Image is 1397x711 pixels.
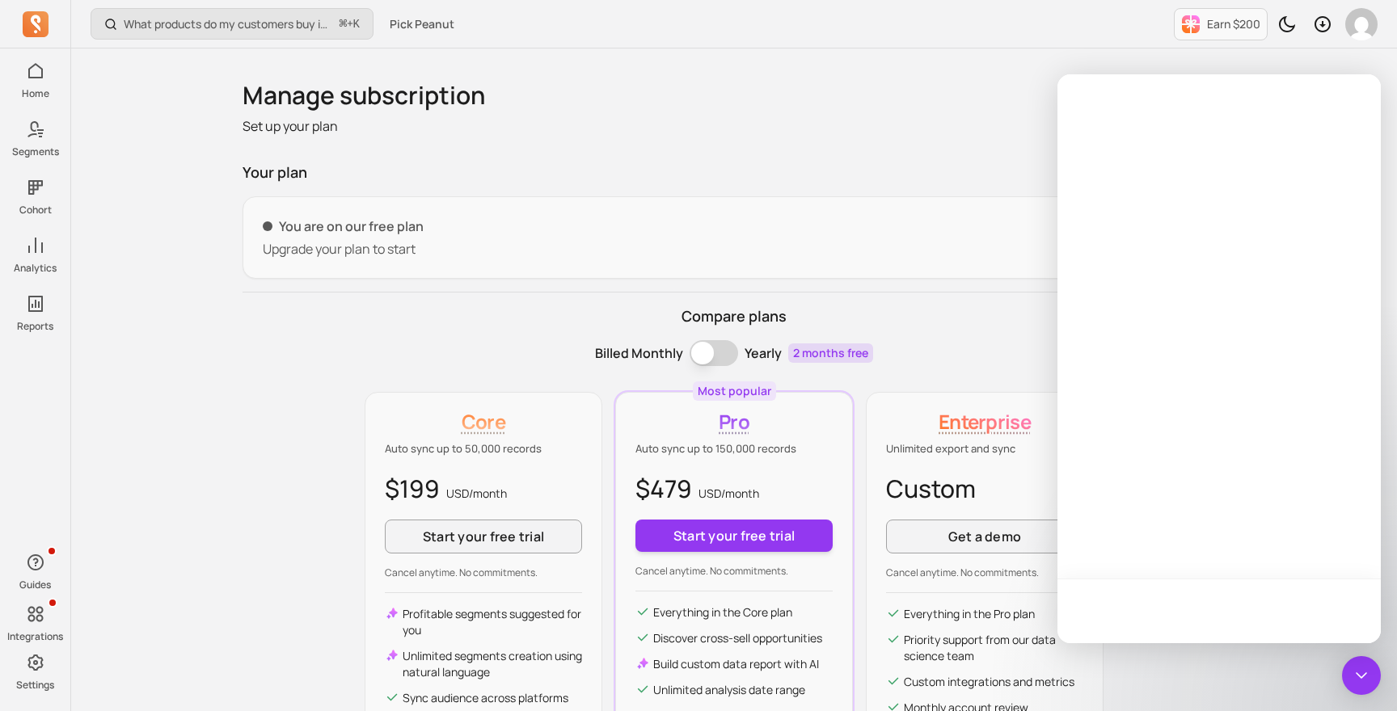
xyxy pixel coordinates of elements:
span: USD/ month [446,486,507,501]
p: Unlimited segments creation using natural language [403,648,582,680]
p: Your plan [243,162,1226,183]
kbd: ⌘ [339,15,348,35]
kbd: K [353,18,360,31]
p: Auto sync up to 50,000 records [385,441,582,457]
button: Start your free trial [635,520,833,552]
p: Segments [12,145,59,158]
p: $479 [635,470,833,507]
p: Home [22,87,49,100]
p: Cancel anytime. No commitments. [886,566,1083,579]
p: Integrations [7,630,63,643]
p: Priority support from our data science team [904,632,1083,664]
p: Set up your plan [243,116,1226,136]
p: 2 months free [788,343,873,363]
p: Cancel anytime. No commitments. [385,566,582,579]
p: Compare plans [243,305,1226,327]
p: Discover cross-sell opportunities [653,630,822,646]
p: Cohort [19,204,52,217]
button: Guides [18,546,53,595]
p: Auto sync up to 150,000 records [635,441,833,457]
a: Get a demo [886,520,1083,553]
p: Pro [635,409,833,435]
p: $199 [385,470,582,507]
span: USD/ month [698,486,759,501]
p: Everything in the Core plan [653,604,792,621]
button: Earn $200 [1174,8,1268,40]
p: Enterprise [886,409,1083,435]
p: Settings [16,679,54,692]
p: Custom integrations and metrics [904,674,1074,690]
span: + [340,15,360,32]
p: Profitable segments suggested for you [403,606,582,638]
button: Pick Peanut [380,10,464,39]
p: Core [385,409,582,435]
p: Earn $200 [1207,16,1260,32]
p: Most popular [698,383,771,399]
p: What products do my customers buy in the same order? [124,16,333,32]
span: Pick Peanut [390,16,454,32]
p: Yearly [745,343,782,363]
p: You are on our free plan [263,217,1205,236]
p: Analytics [14,262,57,275]
p: Cancel anytime. No commitments. [635,565,833,578]
p: Billed Monthly [595,343,683,363]
p: Unlimited export and sync [886,441,1083,457]
p: Upgrade your plan to start [263,239,1205,259]
p: Reports [17,320,53,333]
p: Custom [886,470,1083,507]
p: Everything in the Pro plan [904,606,1035,622]
p: Sync audience across platforms [403,690,568,706]
p: Guides [19,578,51,591]
p: Build custom data report with AI [653,656,819,672]
button: Toggle dark mode [1271,8,1303,40]
button: What products do my customers buy in the same order?⌘+K [91,8,374,40]
h1: Manage subscription [243,81,1226,110]
p: Unlimited analysis date range [653,682,805,698]
div: Open Intercom Messenger [1342,656,1381,695]
button: Start your free trial [385,520,582,553]
img: avatar [1345,8,1378,40]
